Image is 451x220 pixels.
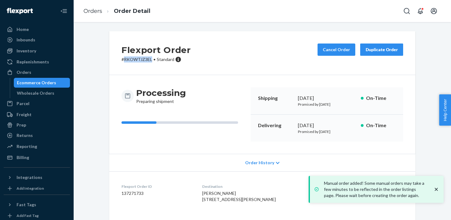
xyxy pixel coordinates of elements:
[4,120,70,130] a: Prep
[136,87,186,98] h3: Processing
[121,184,192,189] dt: Flexport Order ID
[4,35,70,45] a: Inbounds
[136,87,186,104] div: Preparing shipment
[4,212,70,219] a: Add Fast Tag
[366,122,396,129] p: On-Time
[366,95,396,102] p: On-Time
[17,59,49,65] div: Replenishments
[121,56,191,63] p: # RKOWTJZ3EL
[324,180,427,199] p: Manual order added! Some manual orders may take a few minutes to be reflected in the order listin...
[318,44,355,56] button: Cancel Order
[4,57,70,67] a: Replenishments
[4,46,70,56] a: Inventory
[4,200,70,210] button: Fast Tags
[153,57,156,62] span: •
[17,213,39,218] div: Add Fast Tag
[58,5,70,17] button: Close Navigation
[17,90,54,96] div: Wholesale Orders
[4,131,70,140] a: Returns
[7,8,33,14] img: Flexport logo
[428,5,440,17] button: Open account menu
[202,184,316,189] dt: Destination
[4,153,70,162] a: Billing
[17,122,26,128] div: Prep
[298,95,356,102] div: [DATE]
[258,95,293,102] p: Shipping
[202,191,276,202] span: [PERSON_NAME] [STREET_ADDRESS][PERSON_NAME]
[439,94,451,126] button: Help Center
[4,67,70,77] a: Orders
[298,122,356,129] div: [DATE]
[17,154,29,161] div: Billing
[17,132,33,138] div: Returns
[79,2,155,20] ol: breadcrumbs
[298,129,356,134] p: Promised by [DATE]
[17,202,36,208] div: Fast Tags
[17,143,37,150] div: Reporting
[17,48,36,54] div: Inventory
[4,110,70,119] a: Freight
[114,8,150,14] a: Order Detail
[17,174,42,180] div: Integrations
[121,190,192,196] dd: 137271733
[245,160,274,166] span: Order History
[17,186,44,191] div: Add Integration
[13,4,35,10] span: Support
[17,26,29,32] div: Home
[17,37,35,43] div: Inbounds
[83,8,102,14] a: Orders
[157,57,174,62] span: Standard
[14,78,70,88] a: Ecommerce Orders
[17,80,56,86] div: Ecommerce Orders
[298,102,356,107] p: Promised by [DATE]
[17,101,29,107] div: Parcel
[14,88,70,98] a: Wholesale Orders
[4,185,70,192] a: Add Integration
[4,99,70,108] a: Parcel
[121,44,191,56] h2: Flexport Order
[4,173,70,182] button: Integrations
[365,47,398,53] div: Duplicate Order
[401,5,413,17] button: Open Search Box
[360,44,403,56] button: Duplicate Order
[17,69,31,75] div: Orders
[17,112,32,118] div: Freight
[258,122,293,129] p: Delivering
[4,142,70,151] a: Reporting
[4,25,70,34] a: Home
[414,5,426,17] button: Open notifications
[433,186,439,192] svg: close toast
